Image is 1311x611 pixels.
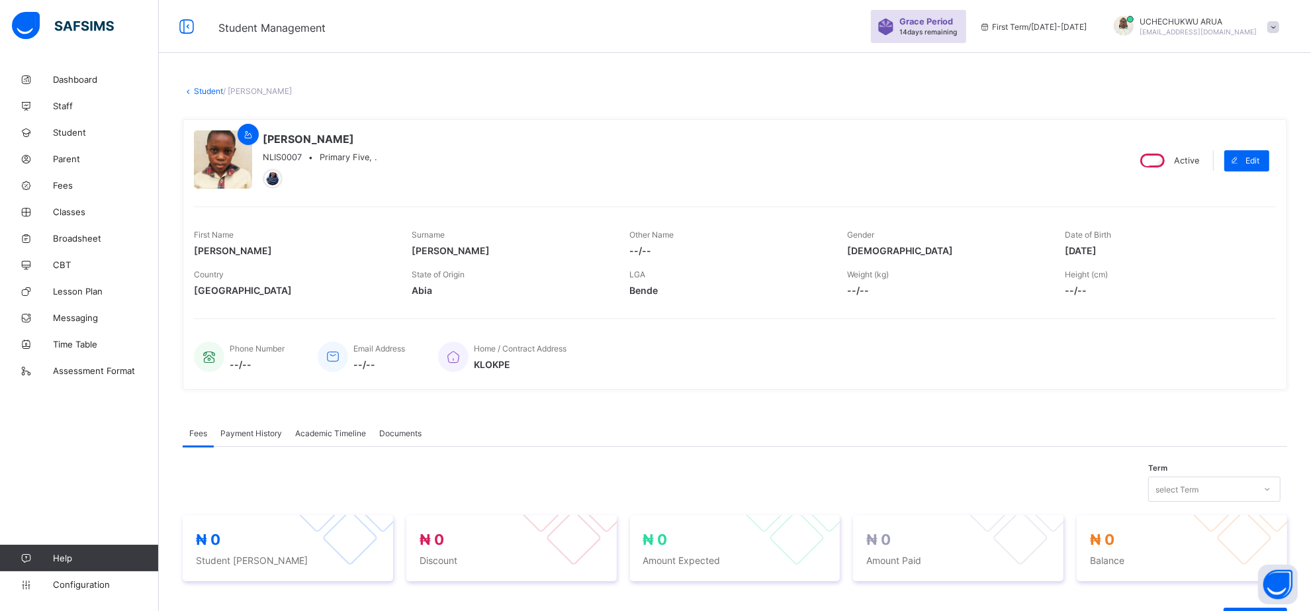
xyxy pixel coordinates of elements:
[196,555,380,566] span: Student [PERSON_NAME]
[263,152,377,162] div: •
[847,285,1045,296] span: --/--
[53,74,159,85] span: Dashboard
[53,180,159,191] span: Fees
[53,127,159,138] span: Student
[53,233,159,244] span: Broadsheet
[847,230,874,240] span: Gender
[474,359,566,370] span: KLOKPE
[1148,463,1167,473] span: Term
[878,19,894,35] img: sticker-purple.71386a28dfed39d6af7621340158ba97.svg
[847,245,1045,256] span: [DEMOGRAPHIC_DATA]
[643,531,668,548] span: ₦ 0
[629,245,827,256] span: --/--
[196,531,220,548] span: ₦ 0
[1090,531,1114,548] span: ₦ 0
[1174,156,1199,165] span: Active
[53,101,159,111] span: Staff
[979,22,1087,32] span: session/term information
[1140,17,1257,26] span: UCHECHUKWU ARUA
[12,12,114,40] img: safsims
[866,531,891,548] span: ₦ 0
[53,579,158,590] span: Configuration
[1258,565,1298,604] button: Open asap
[1065,245,1263,256] span: [DATE]
[353,359,405,370] span: --/--
[189,428,207,438] span: Fees
[866,555,1050,566] span: Amount Paid
[53,286,159,297] span: Lesson Plan
[53,259,159,270] span: CBT
[53,365,159,376] span: Assessment Format
[1245,156,1259,165] span: Edit
[220,428,282,438] span: Payment History
[1140,28,1257,36] span: [EMAIL_ADDRESS][DOMAIN_NAME]
[263,152,302,162] span: NLIS0007
[320,152,377,162] span: Primary Five, .
[847,269,889,279] span: Weight (kg)
[223,86,292,96] span: / [PERSON_NAME]
[420,531,444,548] span: ₦ 0
[412,285,610,296] span: Abia
[420,555,604,566] span: Discount
[1065,230,1111,240] span: Date of Birth
[53,553,158,563] span: Help
[53,339,159,350] span: Time Table
[899,17,953,26] span: Grace Period
[53,312,159,323] span: Messaging
[412,230,445,240] span: Surname
[194,285,392,296] span: [GEOGRAPHIC_DATA]
[1155,477,1198,502] div: select Term
[230,359,285,370] span: --/--
[53,154,159,164] span: Parent
[353,344,405,353] span: Email Address
[629,230,674,240] span: Other Name
[629,285,827,296] span: Bende
[474,344,566,353] span: Home / Contract Address
[194,86,223,96] a: Student
[412,245,610,256] span: [PERSON_NAME]
[1090,555,1274,566] span: Balance
[194,269,224,279] span: Country
[643,555,827,566] span: Amount Expected
[1065,285,1263,296] span: --/--
[899,28,957,36] span: 14 days remaining
[1065,269,1108,279] span: Height (cm)
[629,269,645,279] span: LGA
[53,207,159,217] span: Classes
[379,428,422,438] span: Documents
[230,344,285,353] span: Phone Number
[194,245,392,256] span: [PERSON_NAME]
[412,269,465,279] span: State of Origin
[194,230,234,240] span: First Name
[295,428,366,438] span: Academic Timeline
[218,21,326,34] span: Student Management
[263,132,377,146] span: [PERSON_NAME]
[1101,16,1286,38] div: UCHECHUKWUARUA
